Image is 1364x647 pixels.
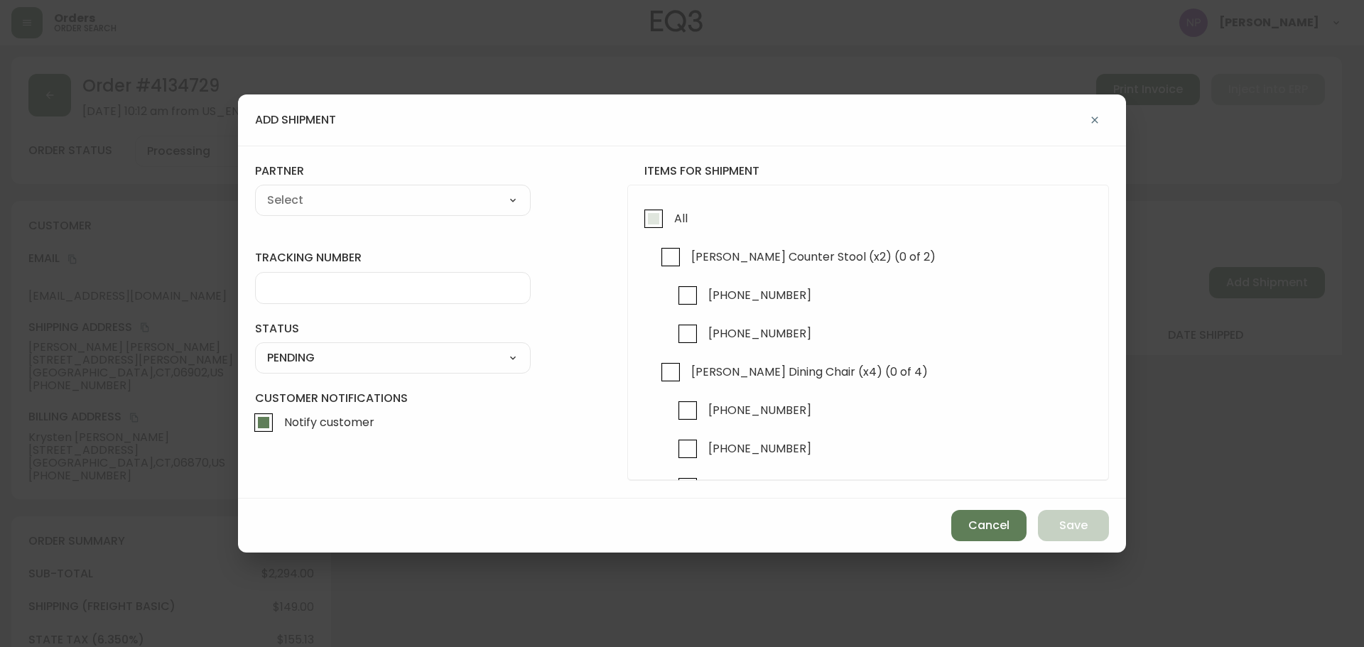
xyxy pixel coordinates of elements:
span: [PHONE_NUMBER] [708,479,811,494]
span: [PHONE_NUMBER] [708,403,811,418]
span: Cancel [968,518,1010,533]
label: partner [255,163,531,179]
label: Customer Notifications [255,391,531,439]
span: [PHONE_NUMBER] [708,326,811,341]
h4: items for shipment [627,163,1109,179]
span: [PERSON_NAME] Counter Stool (x2) (0 of 2) [691,249,936,264]
label: status [255,321,531,337]
label: tracking number [255,250,531,266]
h4: add shipment [255,112,336,128]
span: All [674,211,688,226]
button: Cancel [951,510,1027,541]
span: Notify customer [284,415,374,430]
span: [PHONE_NUMBER] [708,288,811,303]
span: [PHONE_NUMBER] [708,441,811,456]
span: [PERSON_NAME] Dining Chair (x4) (0 of 4) [691,364,928,379]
